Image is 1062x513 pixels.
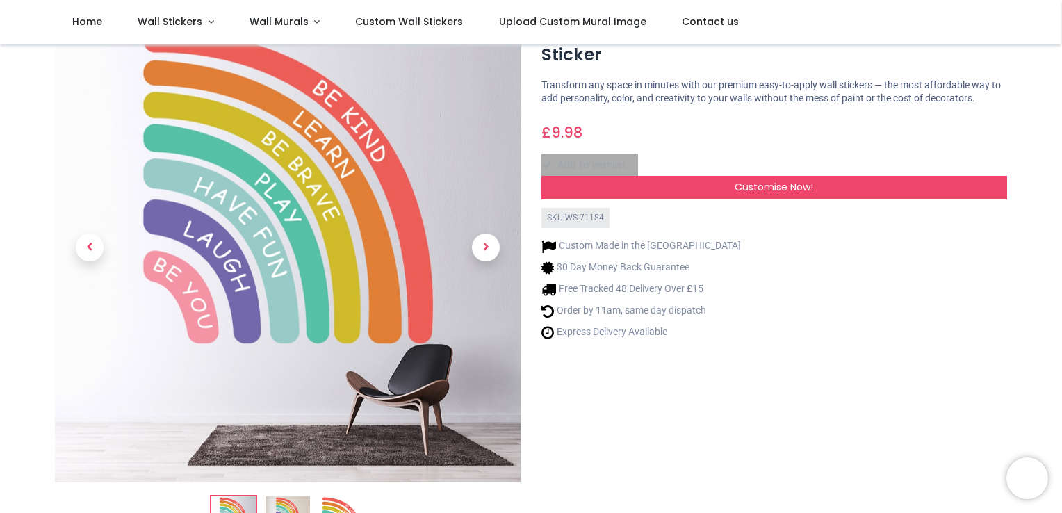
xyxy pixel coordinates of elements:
div: SKU: WS-71184 [541,208,610,228]
iframe: Brevo live chat [1006,457,1048,499]
span: 9.98 [551,122,582,142]
span: Wall Murals [250,15,309,28]
li: Custom Made in the [GEOGRAPHIC_DATA] [541,239,741,254]
span: Custom Wall Stickers [355,15,463,28]
img: Be Kind Rainbow Nursery School Classroom Wall Sticker [55,17,521,482]
li: 30 Day Money Back Guarantee [541,261,741,275]
span: Contact us [682,15,739,28]
span: Upload Custom Mural Image [499,15,646,28]
li: Express Delivery Available [541,325,741,340]
span: Home [72,15,102,28]
p: Transform any space in minutes with our premium easy-to-apply wall stickers — the most affordable... [541,79,1007,106]
a: Previous [55,86,124,409]
span: Customise Now! [735,180,813,194]
li: Order by 11am, same day dispatch [541,304,741,318]
span: Previous [76,234,104,261]
span: Next [472,234,500,261]
li: Free Tracked 48 Delivery Over £15 [541,282,741,297]
span: £ [541,122,582,142]
a: Next [451,86,521,409]
span: Wall Stickers [138,15,202,28]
